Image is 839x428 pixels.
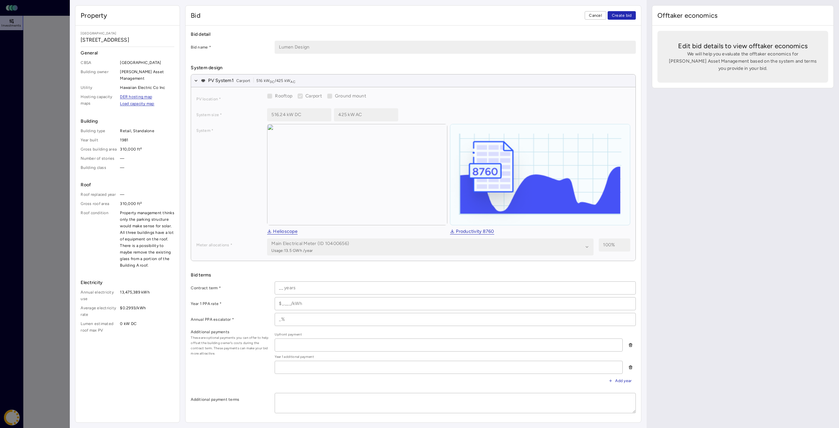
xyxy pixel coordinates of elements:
[81,210,117,269] span: Roof condition
[196,127,262,134] label: System *
[120,146,174,153] span: 310,000 ft²
[267,109,331,121] input: 1,000 kW DC
[275,297,635,310] input: $_.___/kWh
[191,285,269,291] label: Contract term *
[120,164,174,171] span: —
[81,118,174,125] span: Building
[678,41,807,51] span: Edit bid details to view offtaker economics
[81,305,117,318] span: Average electricity rate
[196,96,262,102] label: PV location *
[120,59,174,66] span: [GEOGRAPHIC_DATA]
[191,11,200,20] span: Bid
[81,191,117,198] span: Roof replaced year
[191,44,269,51] label: Bid name *
[275,282,635,294] input: __ years
[275,332,623,337] span: Upfront payment
[81,31,174,36] span: [GEOGRAPHIC_DATA]
[191,329,269,335] label: Additional payments
[120,210,174,269] span: Property management thinks only the parking structure would make sense for solar. All three build...
[450,229,494,234] a: Productivity 8760
[585,11,606,20] button: Cancel
[81,50,174,57] span: General
[267,229,298,234] a: Helioscope
[668,51,818,72] span: We will help you evaluate the offtaker economics for [PERSON_NAME] Asset Management based on the ...
[191,396,269,403] label: Additional payment terms
[120,191,174,198] span: —
[191,74,635,87] button: PV System1Carport516 kWDC/425 kWAC
[267,124,447,225] img: view
[81,93,117,107] span: Hosting capacity maps
[120,95,152,99] a: DER hosting map
[208,77,234,84] span: PV System 1
[120,289,174,302] span: 13,475,389 kWh
[81,164,117,171] span: Building class
[191,31,636,38] span: Bid detail
[604,377,636,385] button: Add year
[275,313,635,326] input: _%
[81,181,174,189] span: Roof
[81,137,117,143] span: Year built
[191,316,269,323] label: Annual PPA escalator *
[275,354,623,359] span: Year 1 additional payment
[290,80,295,84] sub: AC
[81,155,117,162] span: Number of stories
[305,93,322,99] span: Carport
[81,289,117,302] span: Annual electricity use
[275,93,292,99] span: Rooftop
[81,59,117,66] span: CBSA
[191,300,269,307] label: Year 1 PPA rate *
[236,77,251,84] span: Carport
[120,155,174,162] span: —
[589,12,602,19] span: Cancel
[256,77,295,84] span: 516 kW / 425 kW
[335,93,366,99] span: Ground mount
[191,272,636,279] span: Bid terms
[599,239,630,251] input: 100%
[270,80,275,84] sub: DC
[608,11,636,20] button: Create bid
[81,200,117,207] span: Gross roof area
[196,242,262,248] label: Meter allocations *
[120,128,174,134] span: Retail, Standalone
[81,84,117,91] span: Utility
[191,335,269,356] span: These are optional payments you can offer to help offset the building owner's costs during the co...
[120,102,154,106] a: Load capacity map
[120,69,174,82] span: [PERSON_NAME] Asset Management
[120,200,174,207] span: 310,000 ft²
[191,64,636,71] span: System design
[81,146,117,153] span: Gross building area
[615,377,632,384] span: Add year
[334,109,398,121] input: 1,000 kW AC
[81,320,117,334] span: Lumen estimated roof max PV
[81,69,117,82] span: Building owner
[81,36,174,44] span: [STREET_ADDRESS]
[612,12,632,19] span: Create bid
[120,84,174,91] span: Hawaiian Electric Co Inc
[120,137,174,143] span: 1981
[120,305,174,318] span: $0.2993/kWh
[450,124,630,225] img: helioscope-8760-1D3KBreE.png
[120,320,174,334] span: 0 kW DC
[196,112,262,118] label: System size *
[81,279,174,286] span: Electricity
[657,11,717,20] span: Offtaker economics
[81,11,107,20] span: Property
[81,128,117,134] span: Building type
